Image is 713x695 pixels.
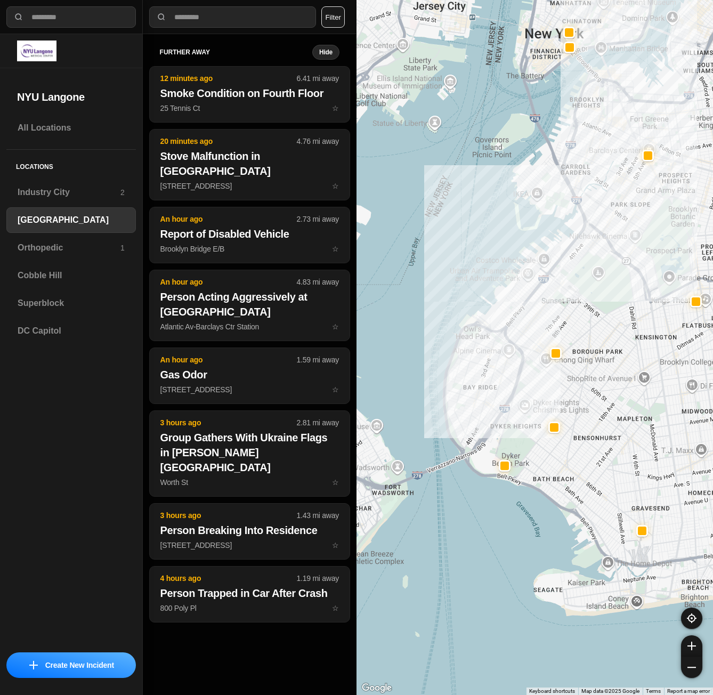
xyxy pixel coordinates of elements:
p: 6.41 mi away [297,73,339,84]
button: iconCreate New Incident [6,652,136,678]
button: An hour ago4.83 mi awayPerson Acting Aggressively at [GEOGRAPHIC_DATA]Atlantic Av-Barclays Ctr St... [149,270,350,341]
button: 3 hours ago1.43 mi awayPerson Breaking Into Residence[STREET_ADDRESS]star [149,503,350,560]
h3: Superblock [18,297,125,310]
span: star [332,104,339,112]
span: star [332,182,339,190]
h2: Person Acting Aggressively at [GEOGRAPHIC_DATA] [160,289,339,319]
a: Open this area in Google Maps (opens a new window) [359,681,394,695]
span: Map data ©2025 Google [581,688,639,694]
h2: Gas Odor [160,367,339,382]
h2: NYU Langone [17,90,125,104]
p: 4.76 mi away [297,136,339,147]
img: zoom-out [687,663,696,672]
span: star [332,245,339,253]
button: Filter [321,6,345,28]
a: Superblock [6,290,136,316]
h3: Cobble Hill [18,269,125,282]
p: Atlantic Av-Barclays Ctr Station [160,321,339,332]
p: 12 minutes ago [160,73,297,84]
button: zoom-in [681,635,702,657]
button: zoom-out [681,657,702,678]
button: recenter [681,608,702,629]
button: 12 minutes ago6.41 mi awaySmoke Condition on Fourth Floor25 Tennis Ctstar [149,66,350,123]
p: 1.43 mi away [297,510,339,521]
p: 25 Tennis Ct [160,103,339,114]
img: zoom-in [687,642,696,650]
h5: further away [160,48,312,56]
a: Cobble Hill [6,263,136,288]
p: 4.83 mi away [297,277,339,287]
a: 4 hours ago1.19 mi awayPerson Trapped in Car After Crash800 Poly Plstar [149,603,350,612]
h3: DC Capitol [18,325,125,337]
a: 12 minutes ago6.41 mi awaySmoke Condition on Fourth Floor25 Tennis Ctstar [149,103,350,112]
button: An hour ago2.73 mi awayReport of Disabled VehicleBrooklyn Bridge E/Bstar [149,207,350,263]
button: 4 hours ago1.19 mi awayPerson Trapped in Car After Crash800 Poly Plstar [149,566,350,623]
p: 1.19 mi away [297,573,339,584]
a: DC Capitol [6,318,136,344]
a: Terms (opens in new tab) [646,688,661,694]
img: logo [17,41,56,61]
img: icon [29,661,38,669]
button: An hour ago1.59 mi awayGas Odor[STREET_ADDRESS]star [149,347,350,404]
p: Brooklyn Bridge E/B [160,244,339,254]
h2: Group Gathers With Ukraine Flags in [PERSON_NAME][GEOGRAPHIC_DATA] [160,430,339,475]
a: Orthopedic1 [6,235,136,261]
a: [GEOGRAPHIC_DATA] [6,207,136,233]
h2: Stove Malfunction in [GEOGRAPHIC_DATA] [160,149,339,179]
a: 3 hours ago1.43 mi awayPerson Breaking Into Residence[STREET_ADDRESS]star [149,540,350,549]
p: 1 [120,243,125,253]
h2: Person Breaking Into Residence [160,523,339,538]
h2: Smoke Condition on Fourth Floor [160,86,339,101]
img: Google [359,681,394,695]
a: All Locations [6,115,136,141]
p: [STREET_ADDRESS] [160,181,339,191]
p: Create New Incident [45,660,114,670]
p: 20 minutes ago [160,136,297,147]
p: An hour ago [160,354,297,365]
span: star [332,385,339,394]
p: 1.59 mi away [297,354,339,365]
h3: Industry City [18,186,120,199]
h3: Orthopedic [18,241,120,254]
p: 3 hours ago [160,510,297,521]
img: search [156,12,167,22]
a: An hour ago1.59 mi awayGas Odor[STREET_ADDRESS]star [149,385,350,394]
button: 3 hours ago2.81 mi awayGroup Gathers With Ukraine Flags in [PERSON_NAME][GEOGRAPHIC_DATA]Worth St... [149,410,350,497]
p: 2.81 mi away [297,417,339,428]
h3: [GEOGRAPHIC_DATA] [18,214,125,227]
button: Keyboard shortcuts [529,688,575,695]
h2: Report of Disabled Vehicle [160,227,339,241]
span: star [332,541,339,549]
span: star [332,478,339,487]
span: star [332,322,339,331]
p: Worth St [160,477,339,488]
p: An hour ago [160,214,297,224]
a: An hour ago2.73 mi awayReport of Disabled VehicleBrooklyn Bridge E/Bstar [149,244,350,253]
small: Hide [319,48,333,56]
p: [STREET_ADDRESS] [160,540,339,551]
p: 3 hours ago [160,417,297,428]
a: 3 hours ago2.81 mi awayGroup Gathers With Ukraine Flags in [PERSON_NAME][GEOGRAPHIC_DATA]Worth St... [149,478,350,487]
p: 800 Poly Pl [160,603,339,613]
img: search [13,12,24,22]
button: 20 minutes ago4.76 mi awayStove Malfunction in [GEOGRAPHIC_DATA][STREET_ADDRESS]star [149,129,350,200]
a: An hour ago4.83 mi awayPerson Acting Aggressively at [GEOGRAPHIC_DATA]Atlantic Av-Barclays Ctr St... [149,322,350,331]
p: An hour ago [160,277,297,287]
p: [STREET_ADDRESS] [160,384,339,395]
a: Report a map error [667,688,710,694]
span: star [332,604,339,612]
p: 4 hours ago [160,573,297,584]
h3: All Locations [18,122,125,134]
h2: Person Trapped in Car After Crash [160,586,339,601]
h5: Locations [6,150,136,180]
button: Hide [312,45,339,60]
a: 20 minutes ago4.76 mi awayStove Malfunction in [GEOGRAPHIC_DATA][STREET_ADDRESS]star [149,181,350,190]
a: Industry City2 [6,180,136,205]
img: recenter [687,613,696,623]
p: 2 [120,187,125,198]
p: 2.73 mi away [297,214,339,224]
